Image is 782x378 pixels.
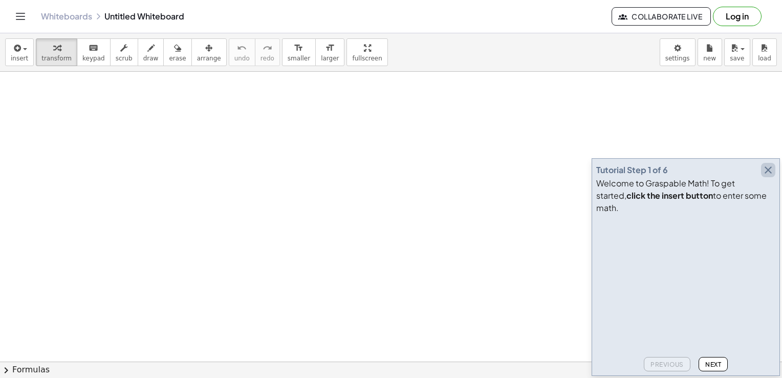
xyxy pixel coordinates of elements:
span: insert [11,55,28,62]
button: scrub [110,38,138,66]
div: Tutorial Step 1 of 6 [596,164,668,176]
i: keyboard [89,42,98,54]
button: Log in [713,7,762,26]
button: arrange [191,38,227,66]
button: fullscreen [346,38,387,66]
i: format_size [294,42,303,54]
button: save [724,38,750,66]
button: new [698,38,722,66]
i: redo [263,42,272,54]
span: Next [705,361,721,368]
span: undo [234,55,250,62]
button: insert [5,38,34,66]
span: larger [321,55,339,62]
button: Next [699,357,728,371]
button: Collaborate Live [612,7,711,26]
i: format_size [325,42,335,54]
span: new [703,55,716,62]
button: transform [36,38,77,66]
span: keypad [82,55,105,62]
button: redoredo [255,38,280,66]
span: arrange [197,55,221,62]
button: settings [660,38,696,66]
b: click the insert button [626,190,713,201]
span: load [758,55,771,62]
span: save [730,55,744,62]
span: settings [665,55,690,62]
a: Whiteboards [41,11,92,22]
button: Toggle navigation [12,8,29,25]
button: undoundo [229,38,255,66]
button: erase [163,38,191,66]
span: draw [143,55,159,62]
button: load [752,38,777,66]
span: fullscreen [352,55,382,62]
span: transform [41,55,72,62]
button: draw [138,38,164,66]
span: scrub [116,55,133,62]
i: undo [237,42,247,54]
span: Collaborate Live [620,12,702,21]
button: keyboardkeypad [77,38,111,66]
button: format_sizesmaller [282,38,316,66]
span: erase [169,55,186,62]
span: smaller [288,55,310,62]
div: Welcome to Graspable Math! To get started, to enter some math. [596,177,775,214]
span: redo [260,55,274,62]
button: format_sizelarger [315,38,344,66]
